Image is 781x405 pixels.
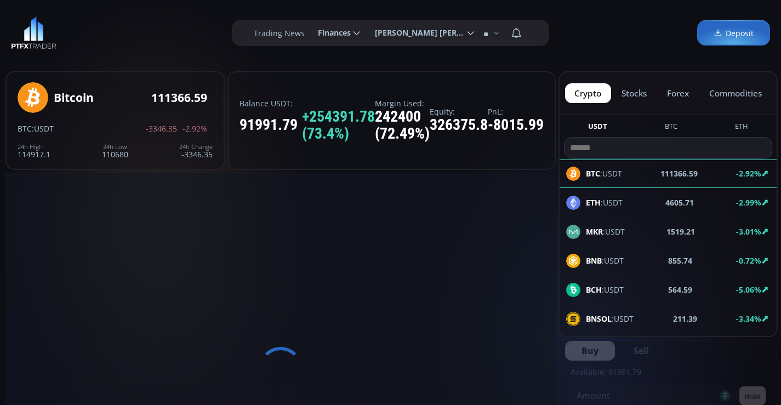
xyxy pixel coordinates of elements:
[430,107,488,116] label: Equity:
[430,117,488,134] div: 326375.8
[102,144,128,158] div: 110680
[736,226,761,237] b: -3.01%
[18,144,50,158] div: 114917.1
[586,284,624,295] span: :USDT
[699,83,771,103] button: commodities
[586,197,623,208] span: :USDT
[731,121,753,135] button: ETH
[151,92,207,104] div: 111366.59
[11,16,56,49] img: LOGO
[18,123,32,134] span: BTC
[660,121,682,135] button: BTC
[488,117,544,134] div: -8015.99
[367,22,465,44] span: [PERSON_NAME] [PERSON_NAME]
[183,124,207,133] span: -2.92%
[673,313,697,324] b: 211.39
[586,226,603,237] b: MKR
[310,22,351,44] span: Finances
[586,255,624,266] span: :USDT
[375,109,430,142] div: 242400 (72.49%)
[54,92,94,104] div: Bitcoin
[736,255,761,266] b: -0.72%
[32,123,54,134] span: :USDT
[586,255,602,266] b: BNB
[586,226,625,237] span: :USDT
[254,27,305,39] label: Trading News
[668,255,692,266] b: 855.74
[658,83,699,103] button: forex
[586,313,612,324] b: BNSOL
[240,109,375,142] div: 91991.79
[668,284,692,295] b: 564.59
[18,144,50,150] div: 24h High
[179,144,213,158] div: -3346.35
[488,107,544,116] label: PnL:
[584,121,612,135] button: USDT
[586,197,601,208] b: ETH
[565,83,611,103] button: crypto
[240,99,375,107] label: Balance USDT:
[736,197,761,208] b: -2.99%
[586,313,634,324] span: :USDT
[146,124,177,133] span: -3346.35
[714,27,754,39] span: Deposit
[612,83,657,103] button: stocks
[179,144,213,150] div: 24h Change
[102,144,128,150] div: 24h Low
[302,109,375,142] span: +254391.78 (73.4%)
[666,226,695,237] b: 1519.21
[697,20,770,46] a: Deposit
[586,284,602,295] b: BCH
[665,197,694,208] b: 4605.71
[736,284,761,295] b: -5.06%
[736,313,761,324] b: -3.34%
[375,99,430,107] label: Margin Used:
